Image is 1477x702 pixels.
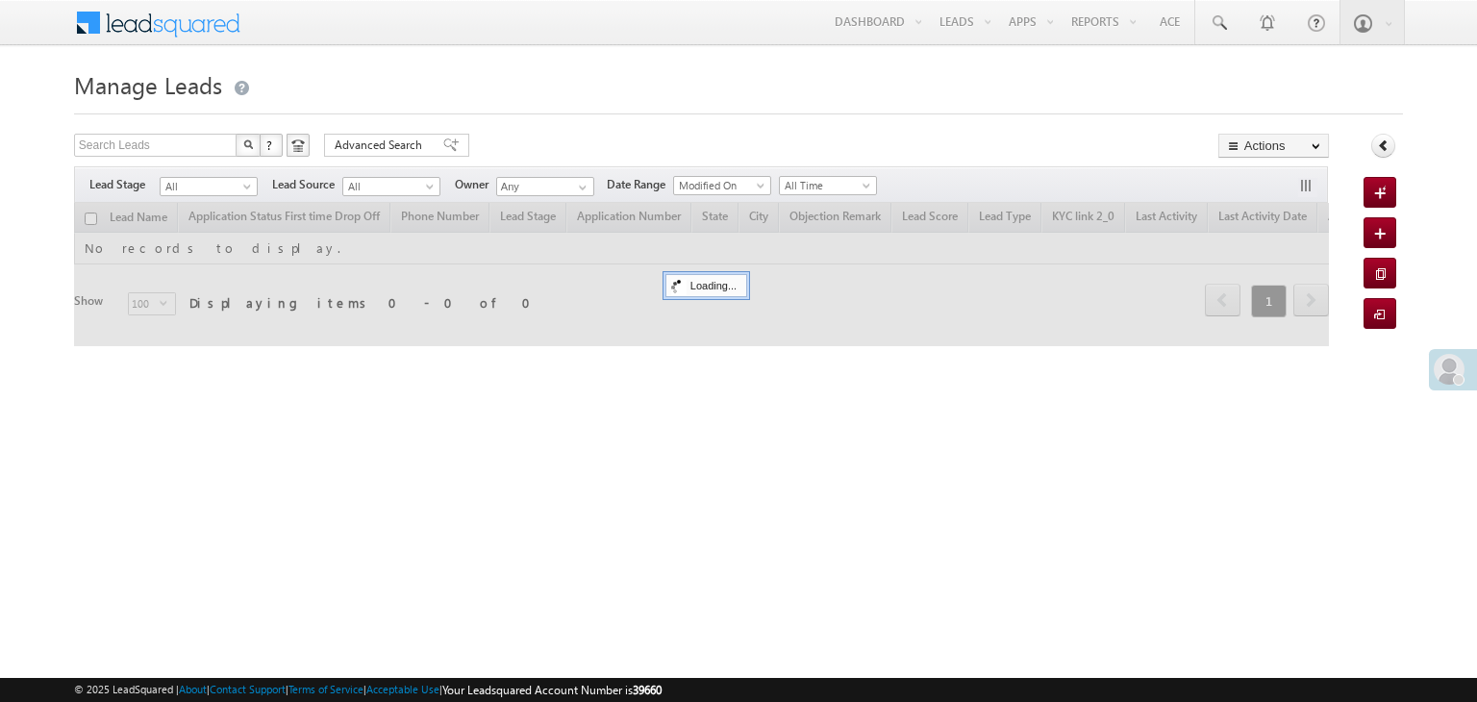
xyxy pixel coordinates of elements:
a: All [342,177,440,196]
a: Terms of Service [288,683,363,695]
input: Type to Search [496,177,594,196]
span: 39660 [633,683,662,697]
a: Acceptable Use [366,683,439,695]
a: All Time [779,176,877,195]
span: Owner [455,176,496,193]
a: Modified On [673,176,771,195]
a: All [160,177,258,196]
span: Advanced Search [335,137,428,154]
a: About [179,683,207,695]
span: Modified On [674,177,765,194]
span: Lead Source [272,176,342,193]
a: Show All Items [568,178,592,197]
span: All Time [780,177,871,194]
span: Date Range [607,176,673,193]
a: Contact Support [210,683,286,695]
span: All [343,178,435,195]
span: Lead Stage [89,176,160,193]
span: © 2025 LeadSquared | | | | | [74,681,662,699]
div: Loading... [665,274,747,297]
span: Your Leadsquared Account Number is [442,683,662,697]
span: Manage Leads [74,69,222,100]
span: ? [266,137,275,153]
button: ? [260,134,283,157]
span: All [161,178,252,195]
button: Actions [1218,134,1329,158]
img: Search [243,139,253,149]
